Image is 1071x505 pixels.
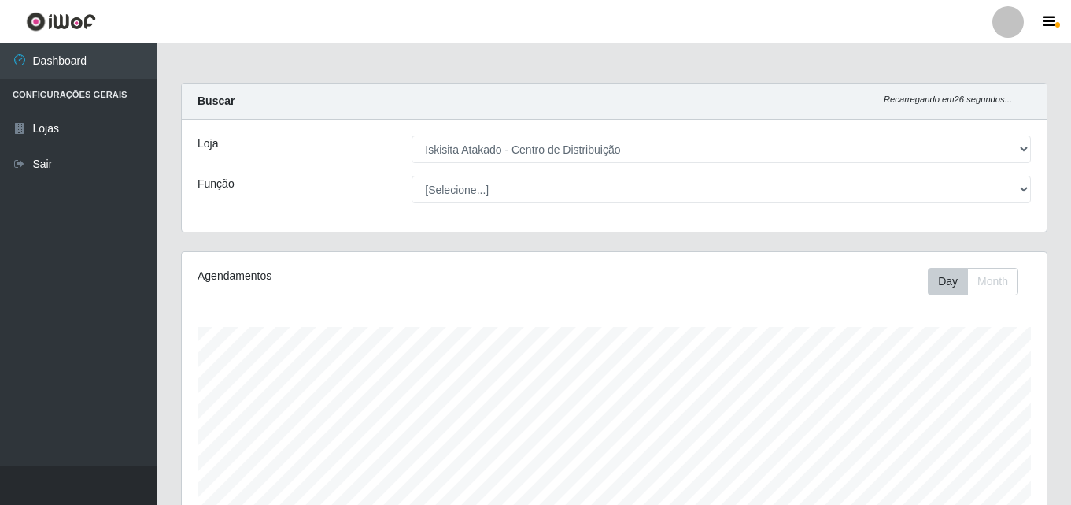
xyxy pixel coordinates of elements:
[928,268,1018,295] div: First group
[884,95,1012,104] i: Recarregando em 26 segundos...
[928,268,968,295] button: Day
[198,95,235,107] strong: Buscar
[26,12,96,32] img: CoreUI Logo
[928,268,1031,295] div: Toolbar with button groups
[967,268,1018,295] button: Month
[198,268,531,284] div: Agendamentos
[198,176,235,192] label: Função
[198,136,218,152] label: Loja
